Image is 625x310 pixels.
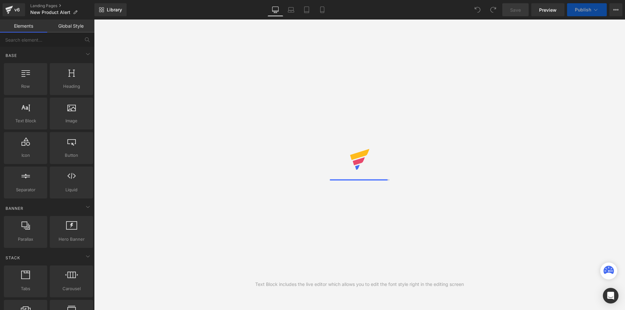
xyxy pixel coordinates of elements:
a: Desktop [268,3,283,16]
div: Text Block includes the live editor which allows you to edit the font style right in the editing ... [255,281,464,288]
a: Landing Pages [30,3,94,8]
a: v6 [3,3,25,16]
span: Publish [575,7,591,12]
button: Redo [487,3,500,16]
span: Hero Banner [52,236,91,243]
span: Liquid [52,186,91,193]
span: Heading [52,83,91,90]
a: New Library [94,3,127,16]
button: Undo [471,3,484,16]
span: Parallax [6,236,45,243]
span: Stack [5,255,21,261]
span: New Product Alert [30,10,70,15]
a: Global Style [47,20,94,33]
a: Tablet [299,3,314,16]
span: Preview [539,7,557,13]
span: Separator [6,186,45,193]
div: Open Intercom Messenger [603,288,618,303]
span: Row [6,83,45,90]
span: Tabs [6,285,45,292]
span: Save [510,7,521,13]
span: Image [52,117,91,124]
div: v6 [13,6,21,14]
span: Library [107,7,122,13]
span: Carousel [52,285,91,292]
a: Laptop [283,3,299,16]
span: Banner [5,205,24,211]
a: Preview [531,3,564,16]
span: Base [5,52,18,59]
span: Icon [6,152,45,159]
button: More [609,3,622,16]
span: Text Block [6,117,45,124]
button: Publish [567,3,607,16]
a: Mobile [314,3,330,16]
span: Button [52,152,91,159]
